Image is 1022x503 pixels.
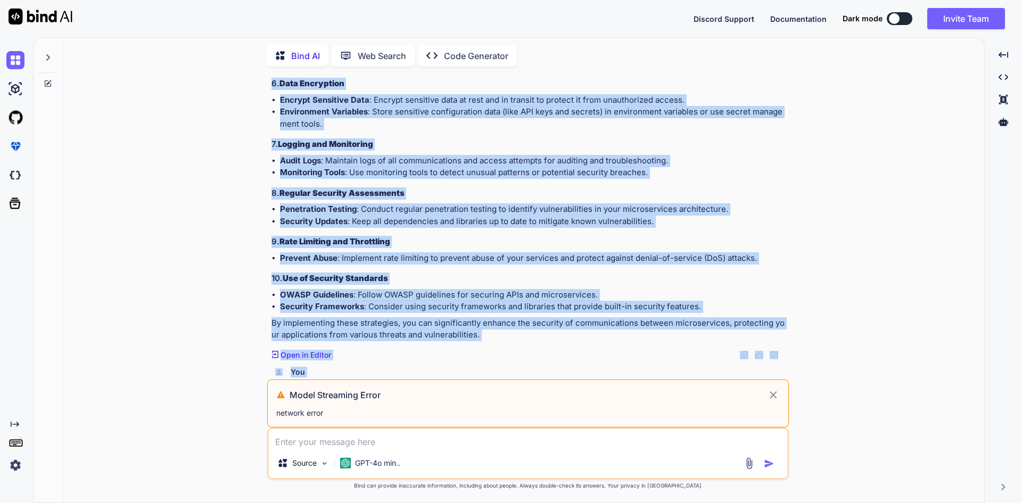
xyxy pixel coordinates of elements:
[271,78,787,90] h3: 6.
[271,138,787,151] h3: 7.
[280,155,787,167] li: : Maintain logs of all communications and access attempts for auditing and troubleshooting.
[271,236,787,248] h3: 9.
[6,456,24,474] img: settings
[280,290,353,300] strong: OWASP Guidelines
[770,13,827,24] button: Documentation
[770,14,827,23] span: Documentation
[843,13,883,24] span: Dark mode
[271,317,787,341] p: By implementing these strategies, you can significantly enhance the security of communications be...
[694,13,754,24] button: Discord Support
[444,50,508,62] p: Code Generator
[740,351,748,359] img: copy
[6,109,24,127] img: githubLight
[290,389,767,401] h3: Model Streaming Error
[271,273,787,285] h3: 10.
[292,458,317,468] p: Source
[280,252,787,265] li: : Implement rate limiting to prevent abuse of your services and protect against denial-of-service...
[291,367,305,377] h6: You
[278,139,373,149] strong: Logging and Monitoring
[280,167,787,179] li: : Use monitoring tools to detect unusual patterns or potential security breaches.
[271,187,787,200] h3: 8.
[770,351,778,359] img: dislike
[6,80,24,98] img: ai-studio
[280,253,337,263] strong: Prevent Abuse
[279,236,390,246] strong: Rate Limiting and Throttling
[281,350,331,360] p: Open in Editor
[927,8,1005,29] button: Invite Team
[280,167,345,177] strong: Monitoring Tools
[320,459,329,468] img: Pick Models
[280,155,321,166] strong: Audit Logs
[280,301,787,313] li: : Consider using security frameworks and libraries that provide built-in security features.
[280,106,787,130] li: : Store sensitive configuration data (like API keys and secrets) in environment variables or use ...
[280,203,787,216] li: : Conduct regular penetration testing to identify vulnerabilities in your microservices architect...
[280,289,787,301] li: : Follow OWASP guidelines for securing APIs and microservices.
[6,51,24,69] img: chat
[283,273,388,283] strong: Use of Security Standards
[267,482,789,490] p: Bind can provide inaccurate information, including about people. Always double-check its answers....
[9,9,72,24] img: Bind AI
[279,188,405,198] strong: Regular Security Assessments
[279,78,344,88] strong: Data Encryption
[764,458,774,469] img: icon
[280,106,368,117] strong: Environment Variables
[355,458,400,468] p: GPT-4o min..
[280,216,348,226] strong: Security Updates
[743,457,755,469] img: attachment
[694,14,754,23] span: Discord Support
[340,458,351,468] img: GPT-4o mini
[276,408,780,418] p: network error
[280,216,787,228] li: : Keep all dependencies and libraries up to date to mitigate known vulnerabilities.
[280,301,364,311] strong: Security Frameworks
[280,204,357,214] strong: Penetration Testing
[6,166,24,184] img: darkCloudIdeIcon
[280,95,369,105] strong: Encrypt Sensitive Data
[755,351,763,359] img: like
[280,94,787,106] li: : Encrypt sensitive data at rest and in transit to protect it from unauthorized access.
[291,50,320,62] p: Bind AI
[6,137,24,155] img: premium
[358,50,406,62] p: Web Search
